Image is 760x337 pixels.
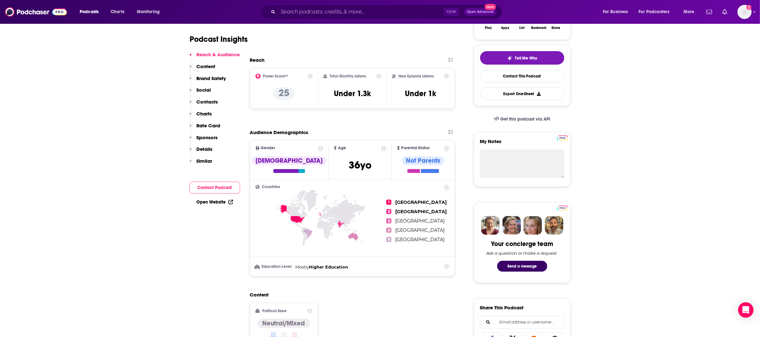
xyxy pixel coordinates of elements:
[190,99,218,111] button: Contacts
[197,99,218,105] p: Contacts
[639,7,670,16] span: For Podcasters
[507,56,512,61] img: tell me why sparkle
[500,116,550,122] span: Get this podcast via API
[487,250,558,256] div: Ask a question or make a request.
[190,146,213,158] button: Details
[197,123,220,129] p: Rate Card
[480,305,524,311] h3: Share This Podcast
[197,63,216,69] p: Content
[296,264,309,269] span: Mostly
[486,316,559,328] input: Email address or username...
[386,228,391,233] span: 4
[190,51,240,63] button: Reach & Audience
[635,7,679,17] button: open menu
[531,26,546,30] div: Bookmark
[551,26,560,30] div: Share
[501,26,509,30] div: Apps
[467,10,494,14] span: Open Advanced
[557,135,568,141] img: Podchaser Pro
[738,302,754,318] div: Open Intercom Messenger
[197,111,212,117] p: Charts
[598,7,636,17] button: open menu
[252,156,327,165] div: [DEMOGRAPHIC_DATA]
[261,146,275,150] span: Gender
[395,227,444,233] span: [GEOGRAPHIC_DATA]
[190,123,220,134] button: Rate Card
[132,7,168,17] button: open menu
[137,7,160,16] span: Monitoring
[502,216,521,235] img: Barbara Profile
[197,134,218,141] p: Sponsors
[557,134,568,141] a: Pro website
[386,237,391,242] span: 5
[75,7,107,17] button: open menu
[250,292,450,298] h2: Content
[190,158,212,170] button: Similar
[603,7,628,16] span: For Business
[480,138,564,150] label: My Notes
[398,74,434,78] h2: New Episode Listens
[263,74,288,78] h2: Power Score™
[262,309,287,313] h2: Political Skew
[738,5,752,19] button: Show profile menu
[489,111,556,127] a: Get this podcast via API
[395,237,444,242] span: [GEOGRAPHIC_DATA]
[405,89,436,98] h3: Under 1k
[278,7,444,17] input: Search podcasts, credits, & more...
[349,159,371,171] span: 36 yo
[197,51,240,58] p: Reach & Audience
[395,199,447,205] span: [GEOGRAPHIC_DATA]
[190,111,212,123] button: Charts
[497,261,547,272] button: Send a message
[386,209,391,214] span: 2
[704,6,715,17] a: Show notifications dropdown
[309,264,348,269] span: Higher Education
[197,146,213,152] p: Details
[480,316,564,329] div: Search followers
[5,6,67,18] img: Podchaser - Follow, Share and Rate Podcasts
[480,70,564,82] a: Contact This Podcast
[106,7,128,17] a: Charts
[679,7,702,17] button: open menu
[684,7,694,16] span: More
[520,26,525,30] div: List
[557,205,568,211] a: Pro website
[334,89,371,98] h3: Under 1.3k
[330,74,366,78] h2: Total Monthly Listens
[523,216,542,235] img: Jules Profile
[190,87,211,99] button: Social
[197,87,211,93] p: Social
[197,158,212,164] p: Similar
[190,75,226,87] button: Brand Safety
[197,75,226,81] p: Brand Safety
[197,199,233,205] a: Open Website
[738,5,752,19] img: User Profile
[545,216,563,235] img: Jon Profile
[80,7,99,16] span: Podcasts
[386,200,391,205] span: 1
[338,146,346,150] span: Age
[485,26,492,30] div: Play
[491,240,553,248] div: Your concierge team
[515,56,537,61] span: Tell Me Why
[386,218,391,223] span: 3
[444,8,459,16] span: Ctrl K
[263,319,305,327] h4: Neutral/Mixed
[395,209,447,214] span: [GEOGRAPHIC_DATA]
[190,63,216,75] button: Content
[720,6,730,17] a: Show notifications dropdown
[250,129,308,135] h2: Audience Demographics
[557,205,568,211] img: Podchaser Pro
[190,134,218,146] button: Sponsors
[481,216,500,235] img: Sydney Profile
[402,156,444,165] div: Not Parents
[255,265,293,269] h3: Education Level
[464,8,496,16] button: Open AdvancedNew
[266,5,508,19] div: Search podcasts, credits, & more...
[485,4,496,10] span: New
[480,87,564,100] button: Export One-Sheet
[747,5,752,10] svg: Add a profile image
[401,146,430,150] span: Parental Status
[250,57,265,63] h2: Reach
